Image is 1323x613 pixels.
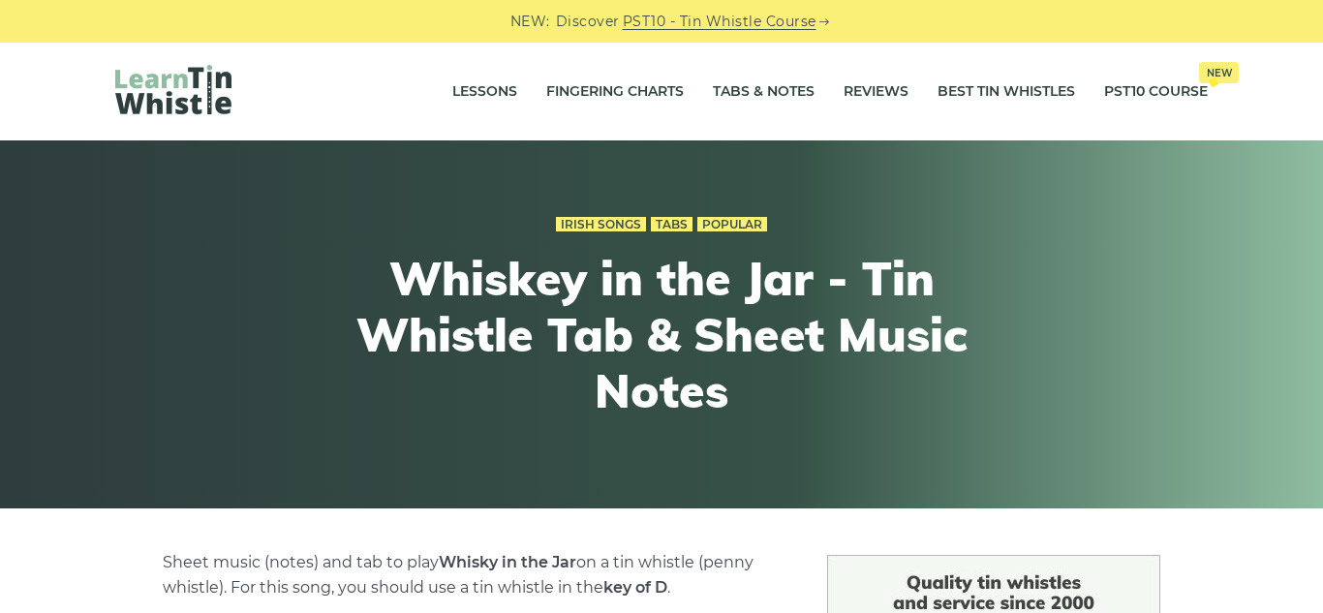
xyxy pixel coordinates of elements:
[163,550,781,600] p: Sheet music (notes) and tab to play on a tin whistle (penny whistle). For this song, you should u...
[439,553,576,571] strong: Whisky in the Jar
[305,251,1018,418] h1: Whiskey in the Jar - Tin Whistle Tab & Sheet Music Notes
[452,68,517,116] a: Lessons
[651,217,692,232] a: Tabs
[1104,68,1208,116] a: PST10 CourseNew
[546,68,684,116] a: Fingering Charts
[1199,62,1239,83] span: New
[697,217,767,232] a: Popular
[938,68,1075,116] a: Best Tin Whistles
[844,68,908,116] a: Reviews
[713,68,815,116] a: Tabs & Notes
[115,65,231,114] img: LearnTinWhistle.com
[556,217,646,232] a: Irish Songs
[603,578,667,597] strong: key of D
